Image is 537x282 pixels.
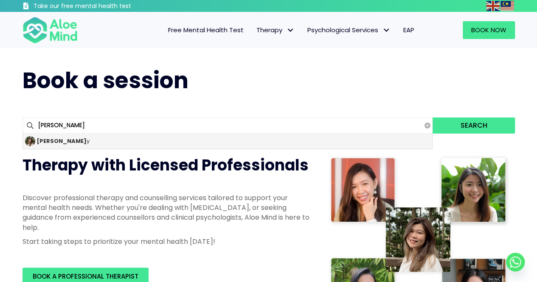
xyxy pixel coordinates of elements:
[301,21,397,39] a: Psychological ServicesPsychological Services: submenu
[250,21,301,39] a: TherapyTherapy: submenu
[463,21,515,39] a: Book Now
[22,117,433,134] input: Search for...
[486,1,500,11] img: en
[33,272,138,281] span: BOOK A PROFESSIONAL THERAPIST
[433,117,515,134] button: Search
[162,21,250,39] a: Free Mental Health Test
[22,2,177,12] a: Take our free mental health test
[22,237,311,246] p: Start taking steps to prioritize your mental health [DATE]!
[307,25,391,34] span: Psychological Services
[506,253,525,271] a: Whatsapp
[37,137,90,145] span: y
[168,25,244,34] span: Free Mental Health Test
[403,25,414,34] span: EAP
[22,193,311,232] p: Discover professional therapy and counselling services tailored to support your mental health nee...
[22,154,309,176] span: Therapy with Licensed Professionals
[284,24,297,36] span: Therapy: submenu
[380,24,393,36] span: Psychological Services: submenu
[397,21,421,39] a: EAP
[500,1,515,11] a: Malay
[471,25,506,34] span: Book Now
[25,136,35,146] img: Kelly-profile-picture-32x32.jpg
[34,2,177,11] h3: Take our free mental health test
[22,16,78,44] img: Aloe mind Logo
[500,1,514,11] img: ms
[22,65,188,96] span: Book a session
[89,21,421,39] nav: Menu
[37,137,87,145] strong: [PERSON_NAME]
[256,25,295,34] span: Therapy
[486,1,500,11] a: English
